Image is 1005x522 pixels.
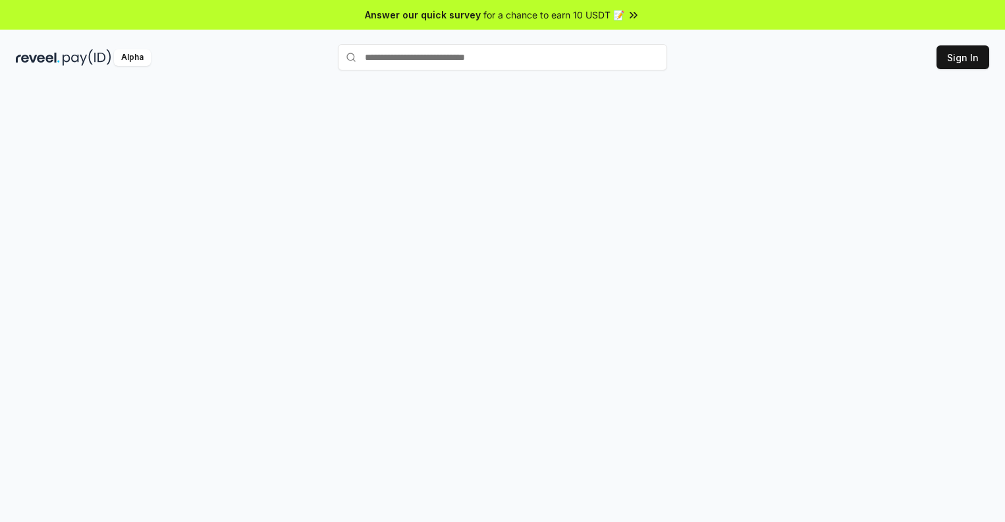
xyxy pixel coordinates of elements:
[63,49,111,66] img: pay_id
[16,49,60,66] img: reveel_dark
[114,49,151,66] div: Alpha
[937,45,989,69] button: Sign In
[365,8,481,22] span: Answer our quick survey
[483,8,624,22] span: for a chance to earn 10 USDT 📝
